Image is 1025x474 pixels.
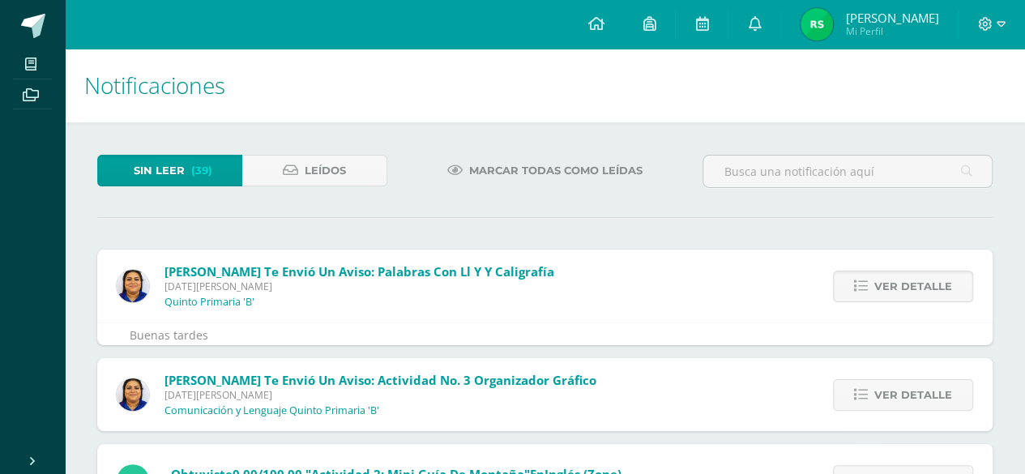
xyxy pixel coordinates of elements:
[305,156,346,186] span: Leídos
[97,155,242,186] a: Sin leer(39)
[164,263,554,280] span: [PERSON_NAME] te envió un aviso: Palabras con ll y y Caligrafía
[703,156,992,187] input: Busca una notificación aquí
[874,271,952,301] span: Ver detalle
[164,280,554,293] span: [DATE][PERSON_NAME]
[801,8,833,41] img: e8dad5824b051cc7d13a0df8db29d873.png
[845,24,938,38] span: Mi Perfil
[874,380,952,410] span: Ver detalle
[164,388,596,402] span: [DATE][PERSON_NAME]
[164,372,596,388] span: [PERSON_NAME] te envió un aviso: Actividad no. 3 organizador gráfico
[164,296,254,309] p: Quinto Primaria 'B'
[117,270,149,302] img: 18999b0c88c0c89f4036395265363e11.png
[191,156,212,186] span: (39)
[469,156,643,186] span: Marcar todas como leídas
[164,404,379,417] p: Comunicación y Lenguaje Quinto Primaria 'B'
[117,378,149,411] img: 18999b0c88c0c89f4036395265363e11.png
[845,10,938,26] span: [PERSON_NAME]
[242,155,387,186] a: Leídos
[134,156,185,186] span: Sin leer
[84,70,225,100] span: Notificaciones
[427,155,663,186] a: Marcar todas como leídas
